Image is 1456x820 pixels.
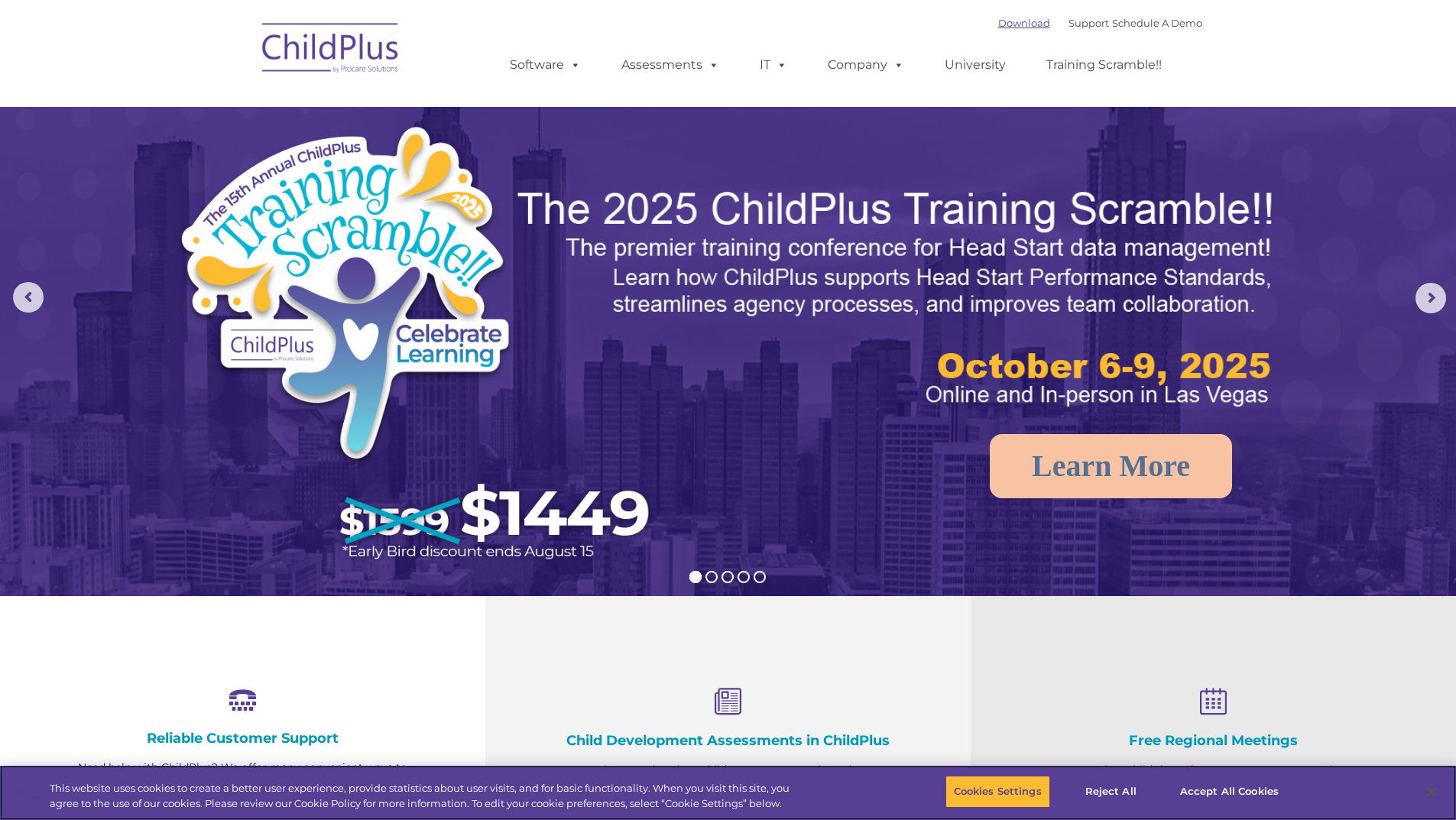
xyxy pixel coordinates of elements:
a: Company [812,50,919,80]
a: University [929,50,1021,80]
font: | [998,17,1202,29]
button: Accept All Cookies [1172,776,1287,808]
a: Support [1068,17,1109,29]
a: Learn More [990,434,1232,498]
p: Experience and analyze child assessments and Head Start data management in one system with zero c... [562,760,894,818]
button: Cookies Settings [945,776,1050,808]
button: Reject All [1063,776,1159,808]
span: Last name [212,101,259,112]
button: Close [1415,775,1448,809]
a: Schedule A Demo [1112,17,1202,29]
a: Software [495,50,596,80]
a: Assessments [606,50,734,80]
p: Need help with ChildPlus? We offer many convenient ways to contact our amazing Customer Support r... [76,758,409,815]
a: IT [744,50,803,80]
h4: Reliable Customer Support [76,730,409,747]
h4: Free Regional Meetings [1047,732,1380,749]
div: This website uses cookies to create a better user experience, provide statistics about user visit... [50,781,801,811]
img: ChildPlus by Procare Solutions [255,12,407,89]
h4: Child Development Assessments in ChildPlus [562,732,894,749]
a: Download [998,17,1050,29]
span: Phone number [212,164,277,175]
p: Not using ChildPlus? These are a great opportunity to network and learn from ChildPlus users. Fin... [1047,760,1380,818]
a: Training Scramble!! [1031,50,1177,80]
